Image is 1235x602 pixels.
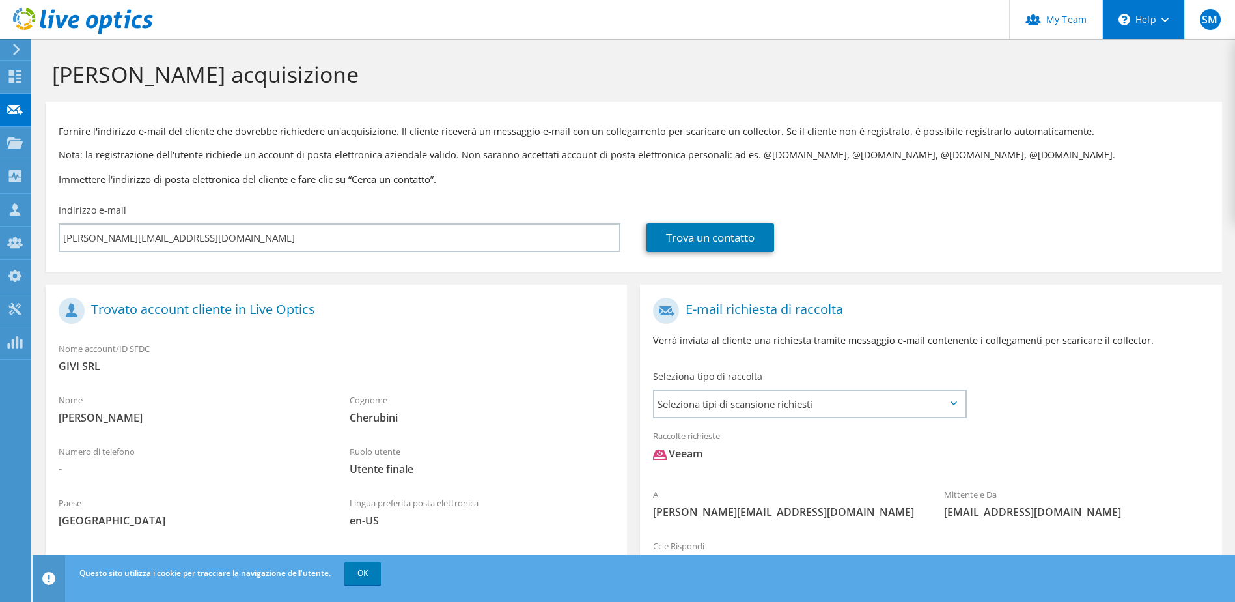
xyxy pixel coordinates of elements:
div: A [640,481,931,526]
div: Lingua preferita posta elettronica [337,489,628,534]
h1: E-mail richiesta di raccolta [653,298,1202,324]
div: Cognome [337,386,628,431]
div: Numero di telefono [46,438,337,483]
span: en-US [350,513,615,528]
a: OK [344,562,381,585]
span: Utente finale [350,462,615,476]
div: Nome account/ID SFDC [46,335,627,380]
svg: \n [1118,14,1130,25]
span: SM [1200,9,1221,30]
p: Nota: la registrazione dell'utente richiede un account di posta elettronica aziendale valido. Non... [59,148,1209,162]
label: Seleziona tipo di raccolta [653,370,762,383]
div: Paese [46,489,337,534]
span: Seleziona tipi di scansione richiesti [654,391,964,417]
h1: [PERSON_NAME] acquisizione [52,61,1209,88]
span: GIVI SRL [59,359,614,373]
span: [PERSON_NAME][EMAIL_ADDRESS][DOMAIN_NAME] [653,505,918,519]
div: Nome [46,386,337,431]
p: Verrà inviata al cliente una richiesta tramite messaggio e-mail contenente i collegamenti per sca... [653,334,1208,348]
div: Veeam [653,446,702,461]
div: Ruolo utente [337,438,628,483]
div: Cc e Rispondi [640,532,1221,577]
label: Indirizzo e-mail [59,204,126,217]
span: Questo sito utilizza i cookie per tracciare la navigazione dell'utente. [79,567,331,579]
span: - [59,462,324,476]
span: [GEOGRAPHIC_DATA] [59,513,324,528]
h3: Immettere l'indirizzo di posta elettronica del cliente e fare clic su “Cerca un contatto”. [59,172,1209,186]
h1: Trovato account cliente in Live Optics [59,298,607,324]
span: [EMAIL_ADDRESS][DOMAIN_NAME] [944,505,1209,519]
div: Mittente e Da [931,481,1222,526]
p: Fornire l'indirizzo e-mail del cliente che dovrebbe richiedere un'acquisizione. Il cliente riceve... [59,124,1209,139]
span: Cherubini [350,410,615,425]
span: [PERSON_NAME] [59,410,324,425]
a: Trova un contatto [646,223,774,252]
div: Raccolte richieste [640,422,1221,474]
